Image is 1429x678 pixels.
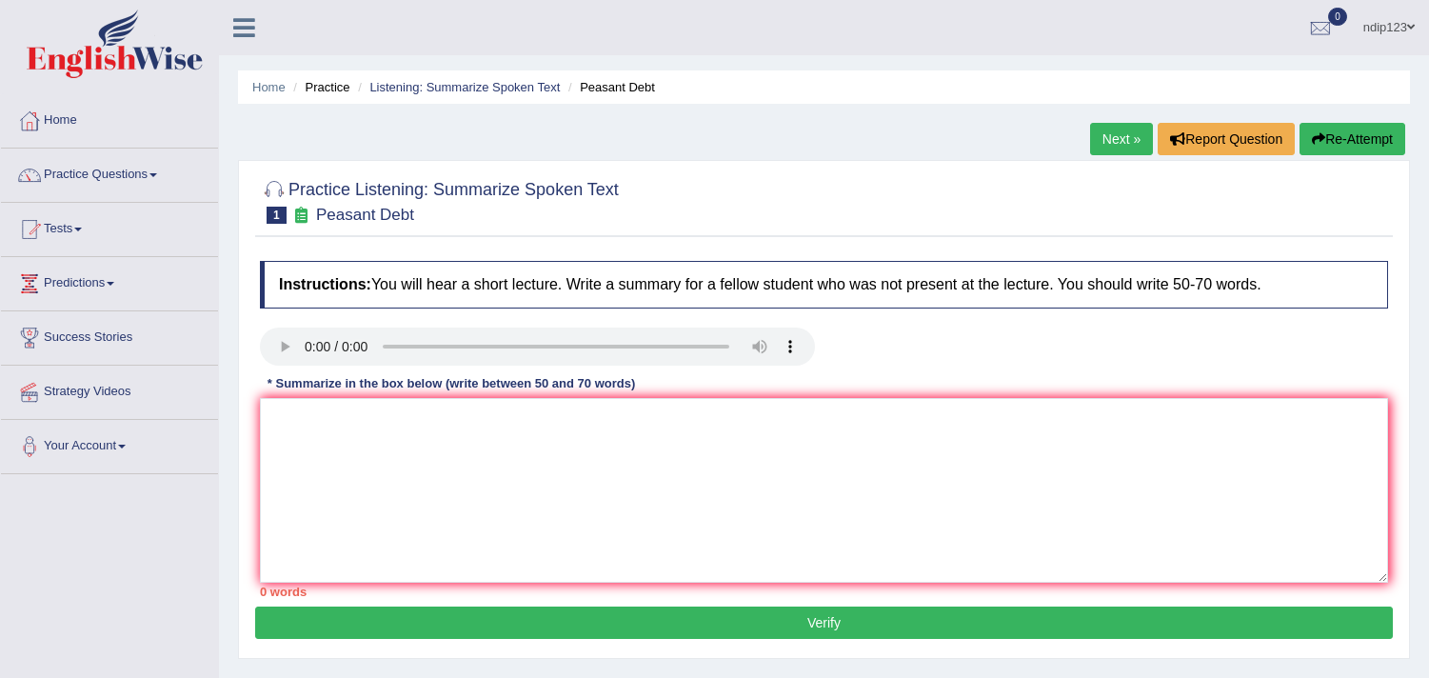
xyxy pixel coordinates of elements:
[1,257,218,305] a: Predictions
[1158,123,1295,155] button: Report Question
[1,420,218,468] a: Your Account
[260,375,643,393] div: * Summarize in the box below (write between 50 and 70 words)
[1,311,218,359] a: Success Stories
[1300,123,1405,155] button: Re-Attempt
[267,207,287,224] span: 1
[260,176,619,224] h2: Practice Listening: Summarize Spoken Text
[279,276,371,292] b: Instructions:
[369,80,560,94] a: Listening: Summarize Spoken Text
[291,207,311,225] small: Exam occurring question
[288,78,349,96] li: Practice
[260,261,1388,309] h4: You will hear a short lecture. Write a summary for a fellow student who was not present at the le...
[1328,8,1347,26] span: 0
[252,80,286,94] a: Home
[1,203,218,250] a: Tests
[1,366,218,413] a: Strategy Videos
[1090,123,1153,155] a: Next »
[1,94,218,142] a: Home
[255,607,1393,639] button: Verify
[260,583,1388,601] div: 0 words
[564,78,655,96] li: Peasant Debt
[1,149,218,196] a: Practice Questions
[316,206,414,224] small: Peasant Debt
